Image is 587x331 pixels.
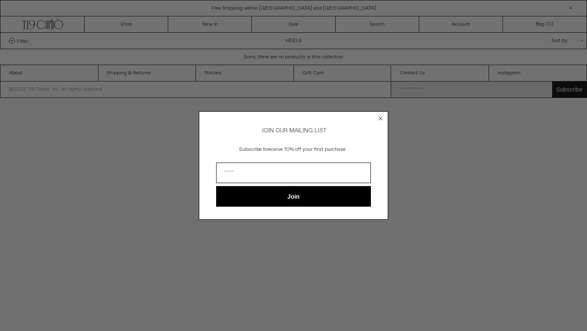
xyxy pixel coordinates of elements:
span: JOIN OUR MAILING LIST [260,127,327,134]
span: Subscribe to [239,146,267,153]
button: Close dialog [376,114,385,123]
button: Join [216,186,371,207]
input: Email [216,163,371,183]
span: receive 10% off your first purchase [267,146,346,153]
